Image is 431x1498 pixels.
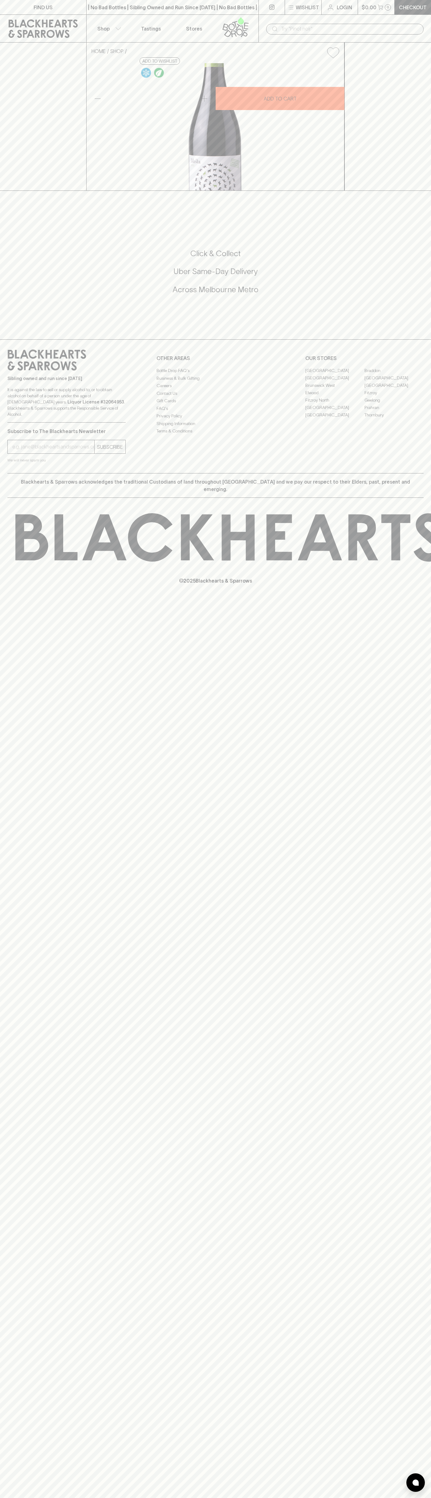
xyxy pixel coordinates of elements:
[305,374,364,382] a: [GEOGRAPHIC_DATA]
[95,440,125,453] button: SUBSCRIBE
[154,68,164,78] img: Organic
[364,396,424,404] a: Geelong
[141,68,151,78] img: Chilled Red
[7,266,424,276] h5: Uber Same-Day Delivery
[364,411,424,419] a: Thornbury
[364,404,424,411] a: Prahran
[7,428,126,435] p: Subscribe to The Blackhearts Newsletter
[157,412,275,420] a: Privacy Policy
[186,25,202,32] p: Stores
[87,15,130,42] button: Shop
[7,224,424,327] div: Call to action block
[364,382,424,389] a: [GEOGRAPHIC_DATA]
[305,367,364,374] a: [GEOGRAPHIC_DATA]
[305,354,424,362] p: OUR STORES
[305,396,364,404] a: Fitzroy North
[34,4,53,11] p: FIND US
[157,354,275,362] p: OTHER AREAS
[157,397,275,405] a: Gift Cards
[157,405,275,412] a: FAQ's
[305,389,364,396] a: Elwood
[7,248,424,259] h5: Click & Collect
[364,389,424,396] a: Fitzroy
[110,48,124,54] a: SHOP
[141,25,161,32] p: Tastings
[364,374,424,382] a: [GEOGRAPHIC_DATA]
[129,15,173,42] a: Tastings
[364,367,424,374] a: Braddon
[173,15,216,42] a: Stores
[305,404,364,411] a: [GEOGRAPHIC_DATA]
[264,95,297,102] p: ADD TO CART
[12,478,419,493] p: Blackhearts & Sparrows acknowledges the traditional Custodians of land throughout [GEOGRAPHIC_DAT...
[305,411,364,419] a: [GEOGRAPHIC_DATA]
[281,24,419,34] input: Try "Pinot noir"
[157,420,275,427] a: Shipping Information
[7,284,424,295] h5: Across Melbourne Metro
[157,374,275,382] a: Business & Bulk Gifting
[87,63,344,190] img: 39755.png
[7,457,126,463] p: We will never spam you
[140,66,152,79] a: Wonderful as is, but a slight chill will enhance the aromatics and give it a beautiful crunch.
[7,387,126,417] p: It is against the law to sell or supply alcohol to, or to obtain alcohol on behalf of a person un...
[305,382,364,389] a: Brunswick West
[140,57,180,65] button: Add to wishlist
[413,1480,419,1486] img: bubble-icon
[97,25,110,32] p: Shop
[91,48,106,54] a: HOME
[337,4,352,11] p: Login
[387,6,389,9] p: 0
[157,367,275,374] a: Bottle Drop FAQ's
[157,382,275,390] a: Careers
[399,4,427,11] p: Checkout
[97,443,123,451] p: SUBSCRIBE
[325,45,342,61] button: Add to wishlist
[7,375,126,382] p: Sibling owned and run since [DATE]
[362,4,376,11] p: $0.00
[216,87,344,110] button: ADD TO CART
[152,66,165,79] a: Organic
[67,399,124,404] strong: Liquor License #32064953
[12,442,94,452] input: e.g. jane@blackheartsandsparrows.com.au
[296,4,319,11] p: Wishlist
[157,390,275,397] a: Contact Us
[157,428,275,435] a: Terms & Conditions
